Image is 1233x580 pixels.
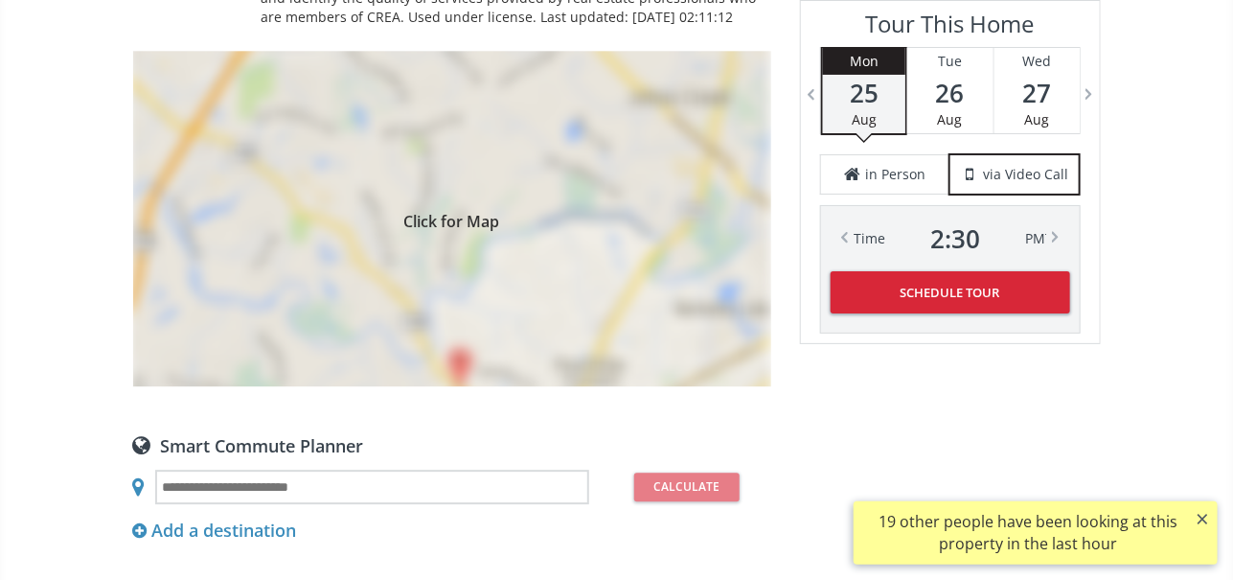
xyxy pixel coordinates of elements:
[823,80,905,106] span: 25
[983,165,1068,184] span: via Video Call
[634,473,740,501] button: Calculate
[994,80,1081,106] span: 27
[133,519,297,544] div: Add a destination
[907,48,993,75] div: Tue
[823,48,905,75] div: Mon
[133,211,771,226] span: Click for Map
[852,110,877,128] span: Aug
[855,225,1046,252] div: Time PM
[907,80,993,106] span: 26
[1187,501,1218,536] button: ×
[938,110,963,128] span: Aug
[831,271,1070,313] button: Schedule Tour
[820,11,1081,47] h3: Tour This Home
[865,165,925,184] span: in Person
[133,434,771,455] div: Smart Commute Planner
[863,511,1194,555] div: 19 other people have been looking at this property in the last hour
[1025,110,1050,128] span: Aug
[931,225,981,252] span: 2 : 30
[994,48,1081,75] div: Wed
